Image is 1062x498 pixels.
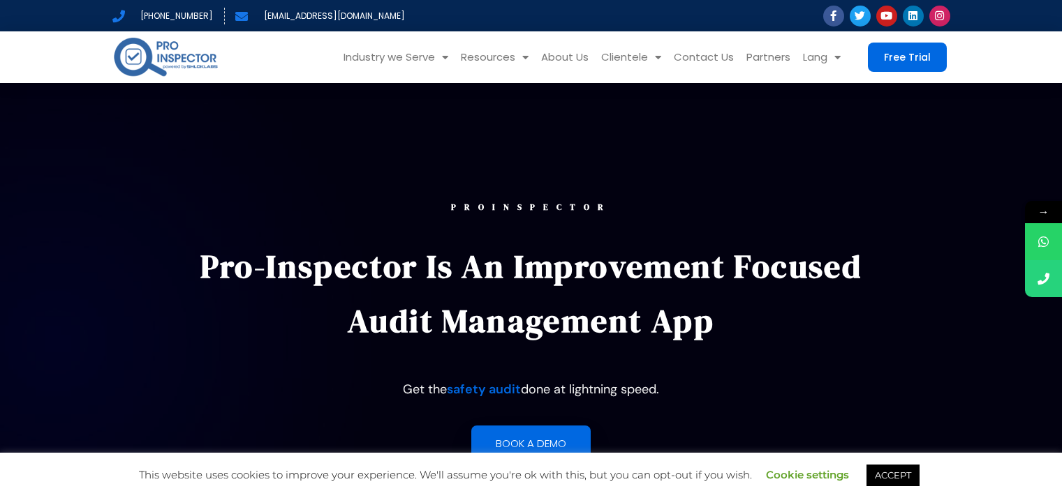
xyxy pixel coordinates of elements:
a: Partners [740,31,797,83]
a: Book a demo [471,425,591,461]
span: This website uses cookies to improve your experience. We'll assume you're ok with this, but you c... [139,468,923,481]
a: About Us [535,31,595,83]
p: Pro-Inspector is an improvement focused audit management app [180,239,883,348]
span: Free Trial [884,52,931,62]
a: Contact Us [668,31,740,83]
a: ACCEPT [866,465,920,486]
span: [EMAIL_ADDRESS][DOMAIN_NAME] [260,8,405,24]
a: Industry we Serve [337,31,455,83]
nav: Menu [241,31,847,83]
div: PROINSPECTOR [180,203,883,211]
p: Get the done at lightning speed. [180,377,883,402]
a: safety audit [447,381,521,398]
img: pro-inspector-logo [112,35,219,79]
a: Cookie settings [766,468,849,481]
a: Clientele [595,31,668,83]
span: Book a demo [496,438,566,448]
a: [EMAIL_ADDRESS][DOMAIN_NAME] [235,8,405,24]
a: Free Trial [868,43,947,72]
span: → [1025,201,1062,223]
a: Resources [455,31,535,83]
a: Lang [797,31,847,83]
span: [PHONE_NUMBER] [137,8,213,24]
